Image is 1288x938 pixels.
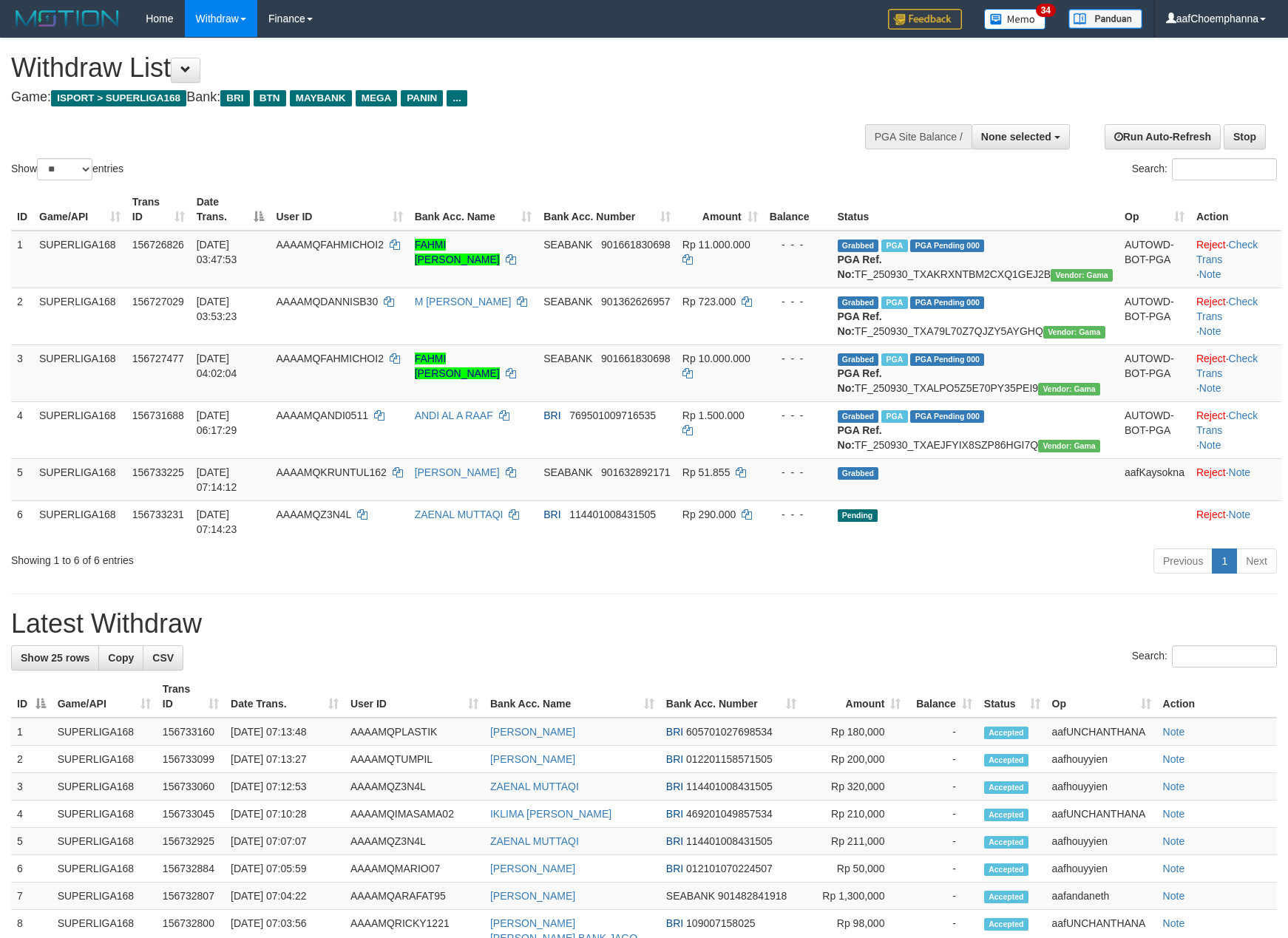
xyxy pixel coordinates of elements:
a: Previous [1153,548,1213,574]
th: Action [1157,676,1277,718]
span: Pending [838,509,878,522]
button: None selected [972,124,1070,149]
td: AUTOWD-BOT-PGA [1119,288,1190,344]
a: 1 [1212,548,1237,574]
span: Accepted [984,891,1028,903]
th: Amount: activate to sort column ascending [802,676,907,718]
span: Marked by aafandaneth [881,239,907,252]
a: Run Auto-Refresh [1105,124,1221,149]
td: AAAAMQMARIO07 [345,855,484,883]
span: Copy 901661830698 to clipboard [601,353,670,364]
span: Copy 012201158571505 to clipboard [686,753,773,765]
label: Search: [1132,158,1277,180]
td: · [1190,500,1281,543]
td: AAAAMQIMASAMA02 [345,801,484,828]
th: Date Trans.: activate to sort column descending [191,188,271,231]
a: ZAENAL MUTTAQI [490,835,579,847]
label: Show entries [11,158,123,180]
td: - [906,883,977,910]
td: 156733060 [157,773,225,801]
a: Note [1199,439,1221,451]
td: - [906,855,977,883]
span: [DATE] 07:14:23 [197,509,237,535]
label: Search: [1132,645,1277,667]
span: Copy 109007158025 to clipboard [686,917,755,929]
span: Marked by aafromsomean [881,410,907,423]
td: AAAAMQTUMPIL [345,746,484,773]
td: aafUNCHANTHANA [1046,801,1157,828]
span: Copy 114401008431505 to clipboard [686,835,773,847]
b: PGA Ref. No: [838,367,882,394]
b: PGA Ref. No: [838,424,882,451]
th: Balance: activate to sort column ascending [906,676,977,718]
td: SUPERLIGA168 [52,746,157,773]
h4: Game: Bank: [11,90,844,105]
span: Show 25 rows [21,652,89,664]
img: Feedback.jpg [888,9,962,30]
span: AAAAMQFAHMICHOI2 [276,353,383,364]
span: AAAAMQDANNISB30 [276,296,378,307]
th: Trans ID: activate to sort column ascending [126,188,191,231]
th: Bank Acc. Number: activate to sort column ascending [660,676,802,718]
span: BRI [666,726,683,738]
span: Grabbed [838,353,879,366]
div: - - - [770,237,826,252]
span: [DATE] 06:17:29 [197,409,237,436]
td: [DATE] 07:07:07 [225,828,345,855]
span: Copy [108,652,134,664]
th: Balance [764,188,832,231]
span: 156727029 [132,296,184,307]
td: aafhouyyien [1046,855,1157,883]
a: Note [1163,808,1185,820]
td: 4 [11,401,33,458]
span: BTN [254,90,286,106]
b: PGA Ref. No: [838,310,882,337]
a: M [PERSON_NAME] [415,296,512,307]
a: Note [1163,863,1185,874]
span: 156733225 [132,466,184,478]
td: [DATE] 07:12:53 [225,773,345,801]
td: 6 [11,855,52,883]
span: AAAAMQANDI0511 [276,409,368,421]
h1: Withdraw List [11,53,844,83]
td: - [906,718,977,746]
th: Action [1190,188,1281,231]
span: Copy 901362626957 to clipboard [601,296,670,307]
span: [DATE] 04:02:04 [197,353,237,379]
td: - [906,746,977,773]
th: Op: activate to sort column ascending [1119,188,1190,231]
td: SUPERLIGA168 [33,500,126,543]
td: 3 [11,344,33,401]
span: Accepted [984,863,1028,876]
span: BRI [220,90,249,106]
div: - - - [770,294,826,309]
a: CSV [143,645,183,670]
td: SUPERLIGA168 [33,401,126,458]
td: AAAAMQARAFAT95 [345,883,484,910]
a: IKLIMA [PERSON_NAME] [490,808,611,820]
span: BRI [666,808,683,820]
a: Stop [1224,124,1266,149]
span: Rp 10.000.000 [682,353,750,364]
span: Copy 469201049857534 to clipboard [686,808,773,820]
span: BRI [666,835,683,847]
td: [DATE] 07:04:22 [225,883,345,910]
td: SUPERLIGA168 [52,773,157,801]
td: SUPERLIGA168 [33,231,126,288]
th: User ID: activate to sort column ascending [270,188,408,231]
a: Note [1163,835,1185,847]
span: Rp 1.500.000 [682,409,745,421]
span: Rp 51.855 [682,466,731,478]
div: PGA Site Balance / [865,124,972,149]
td: TF_250930_TXALPO5Z5E70PY35PEI9 [832,344,1119,401]
td: [DATE] 07:05:59 [225,855,345,883]
span: BRI [666,917,683,929]
span: Copy 114401008431505 to clipboard [686,781,773,792]
input: Search: [1172,645,1277,667]
td: AUTOWD-BOT-PGA [1119,344,1190,401]
img: panduan.png [1068,9,1142,29]
a: Copy [98,645,143,670]
td: · · [1190,288,1281,344]
input: Search: [1172,158,1277,180]
span: SEABANK [543,239,592,251]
